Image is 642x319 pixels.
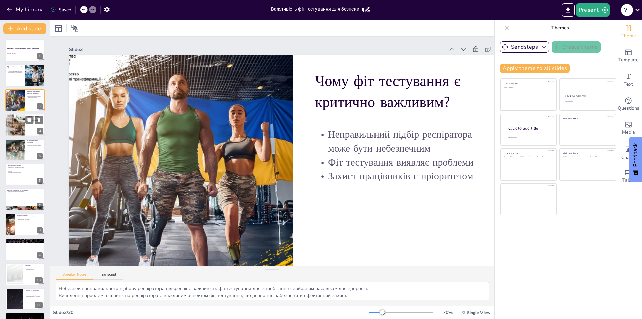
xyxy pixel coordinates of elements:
[7,71,23,72] p: Фіт тестування важливе для безпеки
[17,219,43,220] p: Контроль за фіт тестуванням
[7,315,43,317] p: Відсутність фіт тестування призводить до небезпеки
[271,4,364,14] input: Insert title
[27,115,43,117] p: Види фіт тестування
[5,89,45,111] div: https://cdn.sendsteps.com/images/logo/sendsteps_logo_white.pnghttps://cdn.sendsteps.com/images/lo...
[565,101,610,102] div: Click to add text
[552,41,601,53] button: Create theme
[25,266,43,267] p: Фіт тестування є критично важливим
[7,72,23,74] p: Респіратори мають бути правильно підібрані
[37,103,43,109] div: 3
[7,172,25,174] p: Новий тип респіратора потребує тестування
[563,156,584,158] div: Click to add text
[330,120,491,271] p: Чому фіт тестування є критично важливим?
[27,145,43,147] p: Підготовка респіратора є критично важливою
[576,3,610,17] button: Present
[500,41,549,53] button: Sendsteps
[7,66,23,68] p: Що таке фіт тестування?
[7,314,43,316] p: Приклади небезпечних ситуацій
[7,53,43,54] p: Generated with [URL]
[37,178,43,184] div: 6
[615,68,642,92] div: Add text boxes
[35,302,43,308] div: 11
[633,143,639,167] span: Feedback
[56,272,93,280] button: Speaker Notes
[624,81,633,88] span: Text
[53,309,369,316] div: Slide 3 / 20
[615,20,642,44] div: Change the overall theme
[7,50,43,53] p: Ця презентація розглядає значення фіт тестування респіратора для забезпечення безпеки працівників...
[622,129,635,136] span: Media
[37,128,43,134] div: 4
[508,126,551,131] div: Click to add title
[565,94,610,98] div: Click to add title
[27,142,43,144] p: Процес фіт тестування складається з кількох етапів
[37,78,43,85] div: 2
[621,4,633,16] div: V T
[5,64,45,86] div: https://cdn.sendsteps.com/images/logo/sendsteps_logo_white.pnghttps://cdn.sendsteps.com/images/lo...
[508,137,550,138] div: Click to add body
[27,140,43,143] p: Як проводиться фіт тестування?
[56,282,489,300] textarea: Небезпека неправильного підбору респіратора підкреслює важливість фіт тестування для запобігання ...
[621,3,633,17] button: V T
[71,24,79,32] span: Position
[5,238,45,260] div: 9
[621,32,636,40] span: Theme
[7,164,25,168] p: Частота проведення фіт тестування
[512,20,608,36] p: Themes
[504,82,552,85] div: Click to add title
[615,164,642,188] div: Add a table
[615,140,642,164] div: Add charts and graphs
[7,318,43,319] p: Захворювання через недостатній захист
[5,288,45,310] div: 11
[3,23,46,34] button: Add slide
[440,309,456,316] div: 70 %
[590,156,611,158] div: Click to add text
[35,116,43,124] button: Delete Slide
[25,290,43,292] p: Переваги фіт тестування
[27,96,43,98] p: Неправильний підбір респіратора може бути небезпечним
[618,56,639,64] span: Template
[7,241,43,242] p: Навчання працівників є критично важливим
[5,188,45,210] div: 7
[7,68,23,70] p: Фіт тестування - це перевірка респіратора
[5,263,45,285] div: 10
[7,239,43,241] p: Важливість навчання
[500,64,570,73] button: Apply theme to all slides
[301,162,453,302] p: Неправильний підбір респіратора може бути небезпечним
[37,53,43,59] div: 1
[25,296,43,297] p: Підвищення обізнаності працівників
[5,213,45,235] div: 8
[615,92,642,116] div: Get real-time input from your audience
[25,268,43,270] p: Навчання та контроль
[37,252,43,258] div: 9
[467,310,490,315] span: Single View
[35,277,43,283] div: 10
[53,23,64,34] div: Layout
[27,122,43,124] p: Вибір методу залежить від умов
[563,152,611,155] div: Click to add title
[7,169,25,172] p: Зміни в обличчі можуть вплинути на щільність
[7,191,43,192] p: Відсутність тестування підвищує ризики
[504,87,552,88] div: Click to add text
[504,152,552,155] div: Click to add title
[17,216,43,217] p: Роботодавці мають відповідальність за фіт тестування
[7,242,43,243] p: Усвідомлення ризиків
[25,292,43,294] p: Фіт тестування покращує ефективність респіраторів
[292,183,434,313] p: Фіт тестування виявляє проблеми
[7,243,43,245] p: Вплив на здоров'я
[25,267,43,269] p: Регулярність тестування
[7,193,43,195] p: Серйозні наслідки для здоров'я
[520,156,535,158] div: Click to add text
[504,156,519,158] div: Click to add text
[27,120,43,122] p: Кваліфікаційне та кількісне тестування
[615,116,642,140] div: Add images, graphics, shapes or video
[618,105,639,112] span: Questions
[50,7,71,13] div: Saved
[7,189,43,191] p: Наслідки відсутності фіт тестування
[5,4,45,15] button: My Library
[629,137,642,182] button: Feedback - Show survey
[5,39,45,61] div: https://cdn.sendsteps.com/images/logo/sendsteps_logo_white.pnghttps://cdn.sendsteps.com/images/lo...
[37,227,43,233] div: 8
[27,98,43,99] p: Фіт тестування виявляє проблеми
[622,177,634,184] span: Table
